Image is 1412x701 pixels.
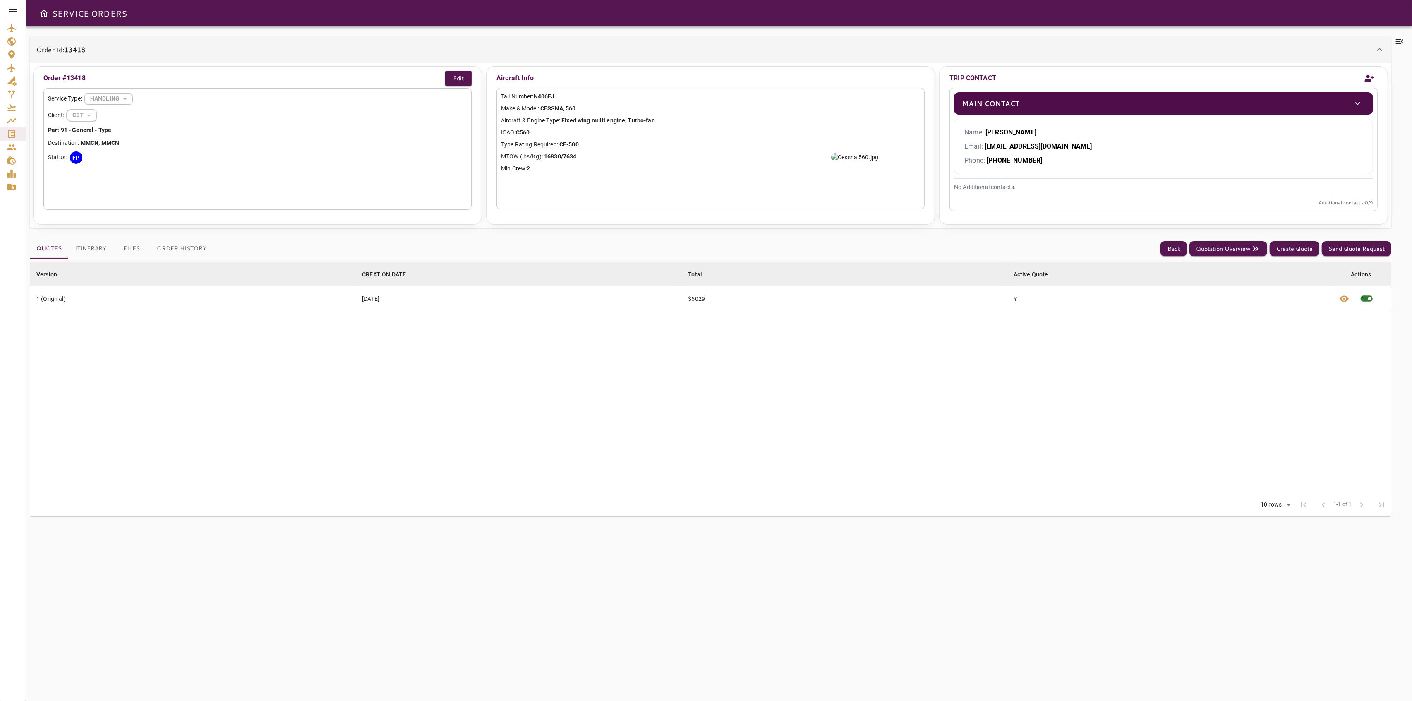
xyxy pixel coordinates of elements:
[1333,501,1352,509] span: 1-1 of 1
[496,71,925,86] p: Aircraft Info
[540,105,575,112] b: CESSNA, 560
[1007,286,1333,311] td: Y
[67,104,97,126] div: HANDLING
[987,156,1042,164] b: [PHONE_NUMBER]
[954,183,1373,192] p: No Additional contacts.
[1255,499,1294,511] div: 10 rows
[113,239,150,259] button: Files
[30,239,68,259] button: Quotes
[964,156,1363,166] p: Phone:
[1322,241,1391,257] button: Send Quote Request
[954,199,1373,206] p: Additional contacts: 0 /9
[91,139,94,146] b: C
[501,140,920,149] p: Type Rating Required:
[30,239,213,259] div: basic tabs example
[1361,69,1378,88] button: Add new contact
[1014,269,1059,279] span: Active Quote
[534,93,555,100] b: N406EJ
[36,269,68,279] span: Version
[1189,241,1267,257] button: Quotation Overview
[516,129,530,136] b: C560
[501,152,920,161] p: MTOW (lbs/Kg):
[36,45,85,55] p: Order Id:
[36,5,52,22] button: Open drawer
[949,73,996,83] p: TRIP CONTACT
[445,71,472,86] button: Edit
[64,45,85,54] b: 13418
[48,139,467,147] p: Destination:
[501,164,920,173] p: Min Crew:
[985,142,1092,150] b: [EMAIL_ADDRESS][DOMAIN_NAME]
[1371,495,1391,515] span: Last Page
[30,36,1391,63] div: Order Id:13418
[559,141,579,148] b: CE-500
[30,286,355,311] td: 1 (Original)
[48,153,67,162] p: Status:
[1351,96,1365,110] button: toggle
[1354,286,1379,311] span: This quote is already active
[362,269,406,279] div: CREATION DATE
[544,153,576,160] b: 16830/7634
[111,139,115,146] b: C
[48,93,467,105] div: Service Type:
[68,239,113,259] button: Itinerary
[1160,241,1187,257] button: Back
[681,286,1007,311] td: $5029
[101,139,106,146] b: M
[964,142,1363,151] p: Email:
[1314,495,1333,515] span: Previous Page
[86,139,91,146] b: M
[355,286,681,311] td: [DATE]
[106,139,111,146] b: M
[150,239,213,259] button: Order History
[30,63,1391,228] div: Order Id:13418
[48,126,467,134] p: Part 91 - General - Type
[1352,495,1371,515] span: Next Page
[98,139,100,146] b: ,
[688,269,702,279] div: Total
[1259,501,1284,508] div: 10 rows
[688,269,713,279] span: Total
[831,153,878,161] img: Cessna 560.jpg
[362,269,417,279] span: CREATION DATE
[964,127,1363,137] p: Name:
[527,165,530,172] b: 2
[501,92,920,101] p: Tail Number:
[561,117,654,124] b: Fixed wing multi engine, Turbo-fan
[985,128,1036,136] b: [PERSON_NAME]
[501,116,920,125] p: Aircraft & Engine Type:
[81,139,86,146] b: M
[501,104,920,113] p: Make & Model:
[1340,294,1350,304] span: visibility
[962,98,1019,108] p: Main Contact
[84,88,133,110] div: HANDLING
[48,109,467,122] div: Client:
[94,139,98,146] b: N
[70,151,82,164] div: FP
[954,92,1373,115] div: Main Contacttoggle
[1014,269,1048,279] div: Active Quote
[115,139,119,146] b: N
[1335,286,1354,311] button: View quote details
[43,73,86,83] p: Order #13418
[36,269,57,279] div: Version
[1294,495,1314,515] span: First Page
[501,128,920,137] p: ICAO:
[1270,241,1319,257] button: Create Quote
[52,7,127,20] h6: SERVICE ORDERS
